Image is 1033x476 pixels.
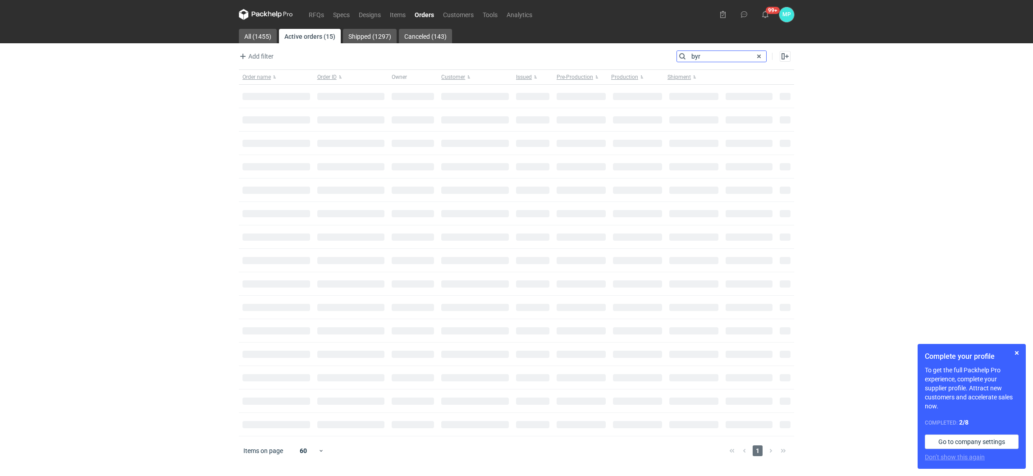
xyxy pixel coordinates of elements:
[343,29,397,43] a: Shipped (1297)
[410,9,439,20] a: Orders
[354,9,385,20] a: Designs
[677,51,766,62] input: Search
[279,29,341,43] a: Active orders (15)
[314,70,389,84] button: Order ID
[239,70,314,84] button: Order name
[502,9,537,20] a: Analytics
[478,9,502,20] a: Tools
[392,73,407,81] span: Owner
[243,446,283,455] span: Items on page
[239,29,277,43] a: All (1455)
[959,419,969,426] strong: 2 / 8
[779,7,794,22] div: Martyna Paroń
[399,29,452,43] a: Canceled (143)
[317,73,337,81] span: Order ID
[758,7,772,22] button: 99+
[237,51,274,62] button: Add filter
[925,435,1019,449] a: Go to company settings
[609,70,666,84] button: Production
[289,444,318,457] div: 60
[516,73,532,81] span: Issued
[753,445,763,456] span: 1
[925,366,1019,411] p: To get the full Packhelp Pro experience, complete your supplier profile. Attract new customers an...
[441,73,465,81] span: Customer
[779,7,794,22] button: MP
[925,453,985,462] button: Don’t show this again
[1011,348,1022,358] button: Skip for now
[925,351,1019,362] h1: Complete your profile
[512,70,553,84] button: Issued
[557,73,593,81] span: Pre-Production
[439,9,478,20] a: Customers
[667,73,691,81] span: Shipment
[611,73,638,81] span: Production
[438,70,512,84] button: Customer
[304,9,329,20] a: RFQs
[385,9,410,20] a: Items
[329,9,354,20] a: Specs
[666,70,722,84] button: Shipment
[239,9,293,20] svg: Packhelp Pro
[553,70,609,84] button: Pre-Production
[242,73,271,81] span: Order name
[238,51,274,62] span: Add filter
[925,418,1019,427] div: Completed:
